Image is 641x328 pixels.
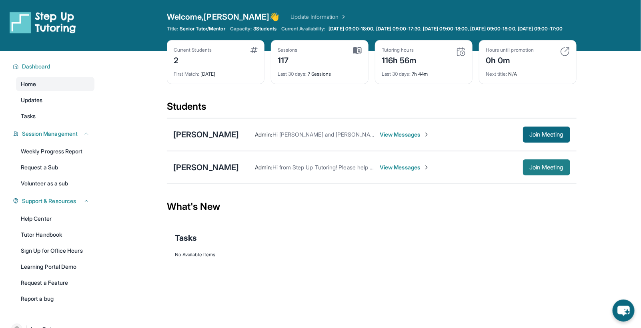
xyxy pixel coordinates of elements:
div: 0h 0m [486,53,534,66]
div: Sessions [278,47,298,53]
div: [PERSON_NAME] [173,129,239,140]
button: Support & Resources [19,197,90,205]
a: Request a Feature [16,276,94,290]
span: Tasks [175,232,197,243]
a: Update Information [291,13,347,21]
div: Tutoring hours [382,47,417,53]
div: No Available Items [175,252,569,258]
a: Help Center [16,211,94,226]
button: Join Meeting [523,159,570,175]
a: Volunteer as a sub [16,176,94,191]
button: chat-button [613,300,635,322]
div: [DATE] [174,66,258,77]
button: Dashboard [19,62,90,70]
img: card [250,47,258,53]
span: Last 30 days : [278,71,306,77]
span: Updates [21,96,43,104]
a: Report a bug [16,292,94,306]
span: Session Management [22,130,78,138]
a: Learning Portal Demo [16,260,94,274]
span: Dashboard [22,62,50,70]
span: Current Availability: [281,26,325,32]
div: N/A [486,66,570,77]
img: logo [10,11,76,34]
a: [DATE] 09:00-18:00, [DATE] 09:00-17:30, [DATE] 09:00-18:00, [DATE] 09:00-18:00, [DATE] 09:00-17:00 [327,26,565,32]
span: Capacity: [230,26,252,32]
span: Next title : [486,71,507,77]
span: [DATE] 09:00-18:00, [DATE] 09:00-17:30, [DATE] 09:00-18:00, [DATE] 09:00-18:00, [DATE] 09:00-17:00 [329,26,563,32]
div: Current Students [174,47,212,53]
img: Chevron-Right [423,131,430,138]
span: View Messages [380,163,430,171]
img: card [456,47,466,56]
div: [PERSON_NAME] [173,162,239,173]
span: Admin : [255,131,272,138]
span: 3 Students [253,26,276,32]
img: card [353,47,362,54]
div: 2 [174,53,212,66]
span: Senior Tutor/Mentor [180,26,225,32]
a: Weekly Progress Report [16,144,94,159]
button: Session Management [19,130,90,138]
a: Updates [16,93,94,107]
span: Title: [167,26,178,32]
div: 7 Sessions [278,66,362,77]
a: Tutor Handbook [16,227,94,242]
span: View Messages [380,131,430,139]
div: 117 [278,53,298,66]
a: Tasks [16,109,94,123]
span: Home [21,80,36,88]
div: 7h 44m [382,66,466,77]
a: Sign Up for Office Hours [16,243,94,258]
div: What's New [167,189,577,224]
a: Home [16,77,94,91]
span: Tasks [21,112,36,120]
img: Chevron Right [339,13,347,21]
div: Students [167,100,577,118]
span: Admin : [255,164,272,171]
span: Last 30 days : [382,71,411,77]
span: Welcome, [PERSON_NAME] 👋 [167,11,280,22]
img: Chevron-Right [423,164,430,171]
button: Join Meeting [523,127,570,143]
span: First Match : [174,71,199,77]
div: Hours until promotion [486,47,534,53]
span: Support & Resources [22,197,76,205]
span: Join Meeting [529,132,564,137]
div: 116h 56m [382,53,417,66]
a: Request a Sub [16,160,94,175]
img: card [560,47,570,56]
span: Join Meeting [529,165,564,170]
